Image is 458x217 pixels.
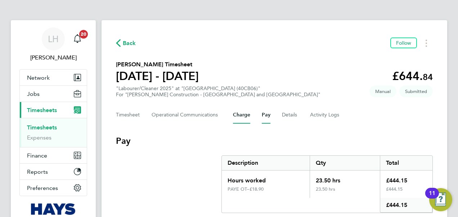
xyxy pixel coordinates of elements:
[20,102,87,118] button: Timesheets
[123,39,136,48] span: Back
[228,186,250,192] div: PAYE OT
[392,69,433,83] app-decimal: £644.
[222,170,310,186] div: Hours worked
[27,185,58,191] span: Preferences
[19,27,87,62] a: LH[PERSON_NAME]
[20,180,87,196] button: Preferences
[20,118,87,147] div: Timesheets
[423,72,433,82] span: 84
[79,30,88,39] span: 20
[380,170,432,186] div: £444.15
[222,156,310,170] div: Description
[310,156,380,170] div: Qty
[310,170,380,186] div: 23.50 hrs
[19,203,87,215] a: Go to home page
[116,135,433,213] section: Pay
[116,106,140,124] button: Timesheet
[31,203,76,215] img: hays-logo-retina.png
[420,37,433,49] button: Timesheets Menu
[27,134,51,141] a: Expenses
[282,106,298,124] button: Details
[262,106,270,124] button: Pay
[396,40,411,46] span: Follow
[152,106,221,124] button: Operational Communications
[369,85,396,97] span: This timesheet was manually created.
[116,39,136,48] button: Back
[380,198,432,213] div: £444.15
[20,86,87,102] button: Jobs
[116,60,199,69] h2: [PERSON_NAME] Timesheet
[116,135,433,147] h3: Pay
[429,193,435,203] div: 11
[380,156,432,170] div: Total
[27,107,57,114] span: Timesheets
[380,186,432,198] div: £444.15
[20,147,87,163] button: Finance
[20,164,87,180] button: Reports
[116,69,199,83] h1: [DATE] - [DATE]
[310,106,340,124] button: Activity Logs
[27,168,48,175] span: Reports
[390,37,417,48] button: Follow
[27,90,40,97] span: Jobs
[116,85,320,98] div: "Labourer/Cleaner 2025" at "[GEOGRAPHIC_DATA] (40CB06)"
[20,70,87,85] button: Network
[48,34,59,44] span: LH
[116,92,320,98] div: For "[PERSON_NAME] Construction - [GEOGRAPHIC_DATA] and [GEOGRAPHIC_DATA]"
[429,188,452,211] button: Open Resource Center, 11 new notifications
[399,85,433,97] span: This timesheet is Submitted.
[70,27,85,50] a: 20
[310,186,380,198] div: 23.50 hrs
[233,106,250,124] button: Charge
[250,186,304,192] div: £18.90
[19,53,87,62] span: Laura Hawksworth
[27,152,47,159] span: Finance
[27,124,57,131] a: Timesheets
[221,155,433,213] div: Pay
[247,186,250,192] span: –
[27,74,50,81] span: Network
